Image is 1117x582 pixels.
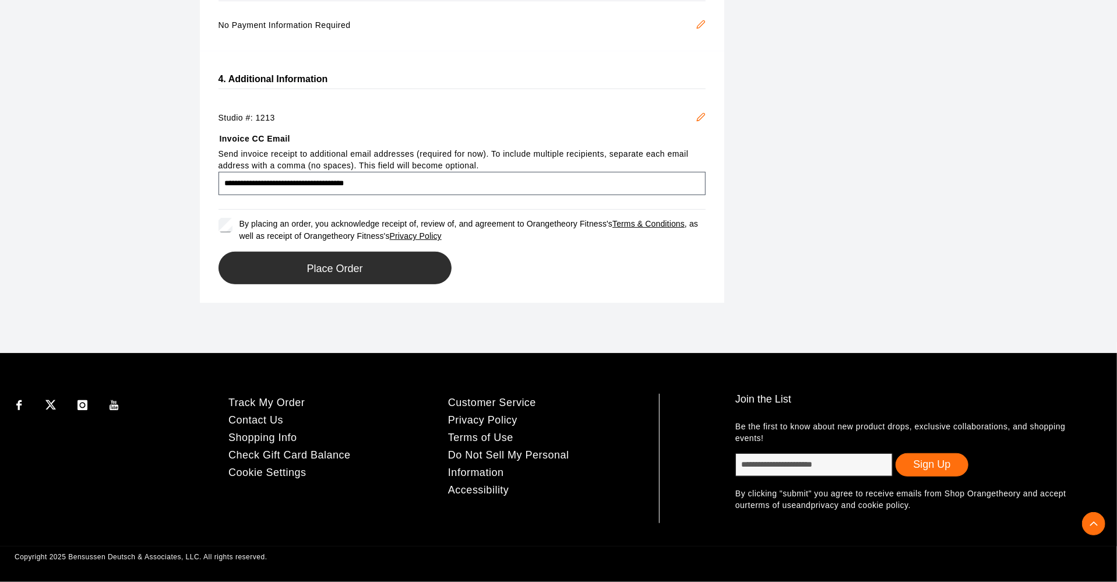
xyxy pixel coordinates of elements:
[612,219,685,228] a: Terms & Conditions
[239,219,699,241] span: By placing an order, you acknowledge receipt of, review of, and agreement to Orangetheory Fitness...
[306,263,362,274] span: Place Order
[687,103,715,135] button: Edit
[72,394,93,414] a: Visit our Instagram page
[228,397,305,408] a: Track My Order
[219,129,706,149] label: Invoice CC Email
[735,488,1090,512] p: By clicking "submit" you agree to receive emails from Shop Orangetheory and accept our and
[390,231,442,241] a: Privacy Policy
[896,453,968,477] button: Sign Up
[811,500,911,510] a: privacy and cookie policy.
[448,432,513,443] a: Terms of Use
[228,414,283,426] a: Contact Us
[219,20,696,33] span: No Payment Information Required
[735,453,893,477] input: enter email
[219,252,452,284] button: Place Order
[228,432,297,443] a: Shopping Info
[15,553,267,561] span: Copyright 2025 Bensussen Deutsch & Associates, LLC. All rights reserved.
[104,394,124,414] a: Visit our Youtube page
[448,484,509,496] a: Accessibility
[1082,512,1105,535] button: Back To Top
[448,449,569,478] a: Do Not Sell My Personal Information
[40,394,61,414] a: Visit our X page
[219,70,706,89] h2: 4. Additional Information
[9,394,29,414] a: Visit our Facebook page
[219,149,706,172] span: Send invoice receipt to additional email addresses (required for now). To include multiple recipi...
[448,397,536,408] a: Customer Service
[45,400,56,410] img: Twitter
[219,112,706,124] div: Studio #: 1213
[735,394,1090,415] h4: Join the List
[748,500,797,510] a: terms of use
[735,421,1090,445] p: Be the first to know about new product drops, exclusive collaborations, and shopping events!
[228,449,351,461] a: Check Gift Card Balance
[228,467,306,478] a: Cookie Settings
[687,10,715,42] button: Edit
[448,414,517,426] a: Privacy Policy
[219,218,232,232] input: By placing an order, you acknowledge receipt of, review of, and agreement to Orangetheory Fitness...
[913,458,950,470] span: Sign Up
